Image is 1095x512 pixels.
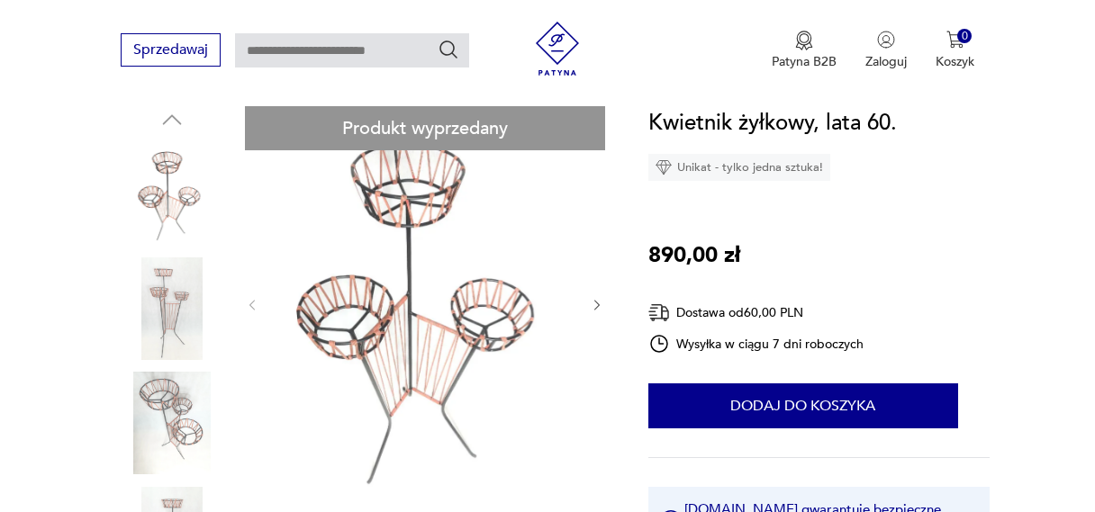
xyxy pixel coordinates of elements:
p: Zaloguj [865,53,907,70]
a: Sprzedawaj [121,45,221,58]
a: Ikona medaluPatyna B2B [772,31,837,70]
img: Ikona koszyka [946,31,964,49]
img: Ikona medalu [795,31,813,50]
img: Patyna - sklep z meblami i dekoracjami vintage [530,22,584,76]
button: Patyna B2B [772,31,837,70]
button: Sprzedawaj [121,33,221,67]
div: Wysyłka w ciągu 7 dni roboczych [648,333,864,355]
p: 890,00 zł [648,238,740,273]
div: 0 [957,29,973,44]
h1: Kwietnik żyłkowy, lata 60. [648,106,897,140]
img: Ikona dostawy [648,301,670,324]
button: Zaloguj [865,31,907,70]
p: Patyna B2B [772,53,837,70]
img: Zdjęcie produktu Kwietnik żyłkowy, lata 60. [121,142,223,245]
img: Zdjęcie produktu Kwietnik żyłkowy, lata 60. [121,257,223,360]
button: Dodaj do koszyka [648,383,958,428]
img: Ikona diamentu [656,159,672,175]
button: 0Koszyk [936,31,974,70]
div: Unikat - tylko jedna sztuka! [648,154,830,181]
button: Szukaj [438,39,459,60]
img: Zdjęcie produktu Kwietnik żyłkowy, lata 60. [277,106,572,501]
div: Produkt wyprzedany [245,106,605,150]
div: Dostawa od 60,00 PLN [648,301,864,324]
p: Koszyk [936,53,974,70]
img: Zdjęcie produktu Kwietnik żyłkowy, lata 60. [121,372,223,474]
img: Ikonka użytkownika [877,31,895,49]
